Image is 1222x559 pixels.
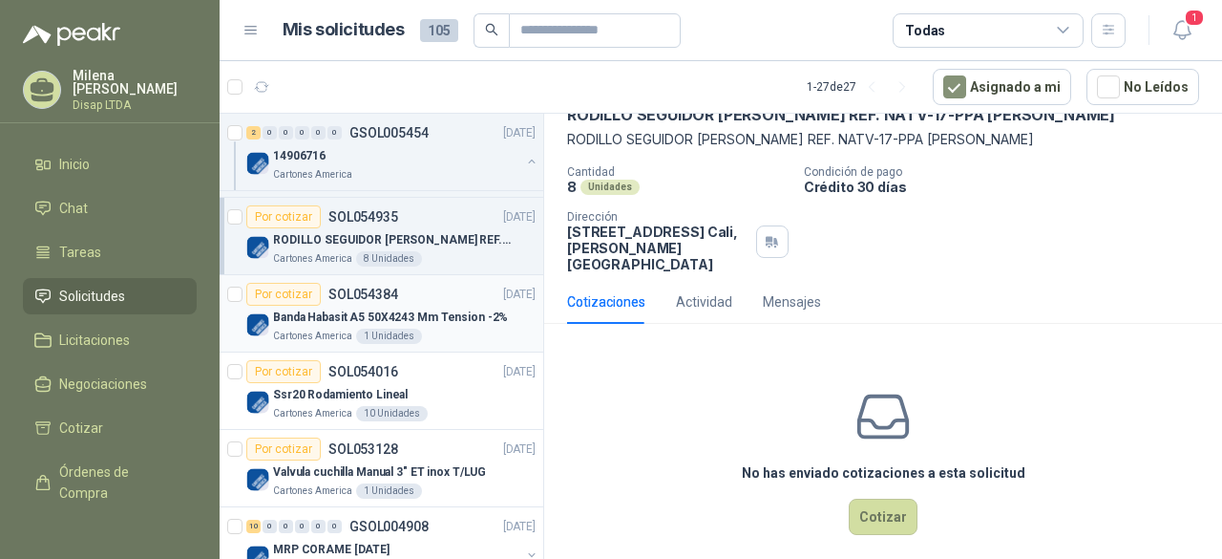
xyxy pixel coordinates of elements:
span: Tareas [59,242,101,263]
img: Company Logo [246,468,269,491]
div: Todas [905,20,945,41]
a: Cotizar [23,410,197,446]
p: Cantidad [567,165,789,179]
p: SOL054384 [328,288,398,301]
p: [DATE] [503,208,536,226]
p: [DATE] [503,441,536,459]
div: 1 - 27 de 27 [807,72,917,102]
h1: Mis solicitudes [283,16,405,44]
a: Tareas [23,234,197,270]
div: 0 [279,520,293,533]
img: Company Logo [246,313,269,336]
div: 1 Unidades [356,329,422,344]
div: Por cotizar [246,438,321,461]
img: Company Logo [246,236,269,259]
p: [STREET_ADDRESS] Cali , [PERSON_NAME][GEOGRAPHIC_DATA] [567,224,748,272]
p: Valvula cuchilla Manual 3" ET inox T/LUG [273,463,486,482]
div: 0 [295,520,309,533]
div: 0 [295,126,309,140]
img: Company Logo [246,152,269,175]
p: RODILLO SEGUIDOR [PERSON_NAME] REF. NATV-17-PPA [PERSON_NAME] [567,105,1115,125]
p: Crédito 30 días [804,179,1214,195]
p: SOL054935 [328,210,398,224]
p: SOL054016 [328,365,398,378]
a: Chat [23,190,197,226]
a: Por cotizarSOL054935[DATE] Company LogoRODILLO SEGUIDOR [PERSON_NAME] REF. NATV-17-PPA [PERSON_NA... [220,198,543,275]
div: Por cotizar [246,205,321,228]
p: GSOL004908 [349,520,429,533]
div: 1 Unidades [356,484,422,499]
div: 2 [246,126,261,140]
div: 8 Unidades [356,251,422,267]
h3: No has enviado cotizaciones a esta solicitud [742,462,1025,484]
span: 1 [1184,9,1205,27]
p: 14906716 [273,147,326,165]
a: Solicitudes [23,278,197,314]
p: Condición de pago [804,165,1214,179]
a: Inicio [23,146,197,183]
a: Por cotizarSOL053128[DATE] Company LogoValvula cuchilla Manual 3" ET inox T/LUGCartones America1 ... [220,430,543,507]
p: RODILLO SEGUIDOR [PERSON_NAME] REF. NATV-17-PPA [PERSON_NAME] [273,231,511,249]
p: [DATE] [503,363,536,381]
p: Cartones America [273,484,352,499]
span: Inicio [59,154,90,175]
p: Disap LTDA [73,99,197,111]
p: [DATE] [503,518,536,536]
p: Banda Habasit A5 50X4243 Mm Tension -2% [273,309,508,327]
p: Cartones America [273,167,352,183]
p: Cartones America [273,406,352,421]
span: Chat [59,198,88,219]
p: [DATE] [503,286,536,304]
div: Actividad [676,291,732,312]
div: 0 [327,520,342,533]
div: 0 [263,126,277,140]
a: Negociaciones [23,366,197,402]
p: Cartones America [273,329,352,344]
a: 2 0 0 0 0 0 GSOL005454[DATE] Company Logo14906716Cartones America [246,121,539,183]
div: 0 [311,520,326,533]
img: Company Logo [246,391,269,414]
p: 8 [567,179,577,195]
div: Unidades [580,180,640,195]
button: Cotizar [849,499,917,535]
div: Por cotizar [246,283,321,306]
span: Solicitudes [59,286,125,307]
a: Por cotizarSOL054384[DATE] Company LogoBanda Habasit A5 50X4243 Mm Tension -2%Cartones America1 U... [220,275,543,353]
div: Cotizaciones [567,291,645,312]
div: 0 [263,520,277,533]
span: Órdenes de Compra [59,462,179,504]
button: Asignado a mi [933,69,1071,105]
div: 10 [246,520,261,533]
p: Milena [PERSON_NAME] [73,69,197,96]
span: Licitaciones [59,330,130,351]
div: 0 [311,126,326,140]
div: 10 Unidades [356,406,428,421]
button: No Leídos [1086,69,1199,105]
img: Logo peakr [23,23,120,46]
a: Por cotizarSOL054016[DATE] Company LogoSsr20 Rodamiento LinealCartones America10 Unidades [220,353,543,430]
a: Órdenes de Compra [23,454,197,511]
span: Cotizar [59,418,103,439]
a: Licitaciones [23,322,197,358]
p: RODILLO SEGUIDOR [PERSON_NAME] REF. NATV-17-PPA [PERSON_NAME] [567,129,1199,150]
p: Dirección [567,210,748,224]
p: Ssr20 Rodamiento Lineal [273,386,408,404]
p: [DATE] [503,124,536,142]
p: SOL053128 [328,442,398,456]
p: Cartones America [273,251,352,267]
div: 0 [279,126,293,140]
span: search [485,23,498,36]
div: 0 [327,126,342,140]
div: Mensajes [763,291,821,312]
button: 1 [1165,13,1199,48]
span: 105 [420,19,458,42]
p: GSOL005454 [349,126,429,140]
span: Negociaciones [59,374,147,395]
div: Por cotizar [246,360,321,383]
p: MRP CORAME [DATE] [273,541,390,559]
